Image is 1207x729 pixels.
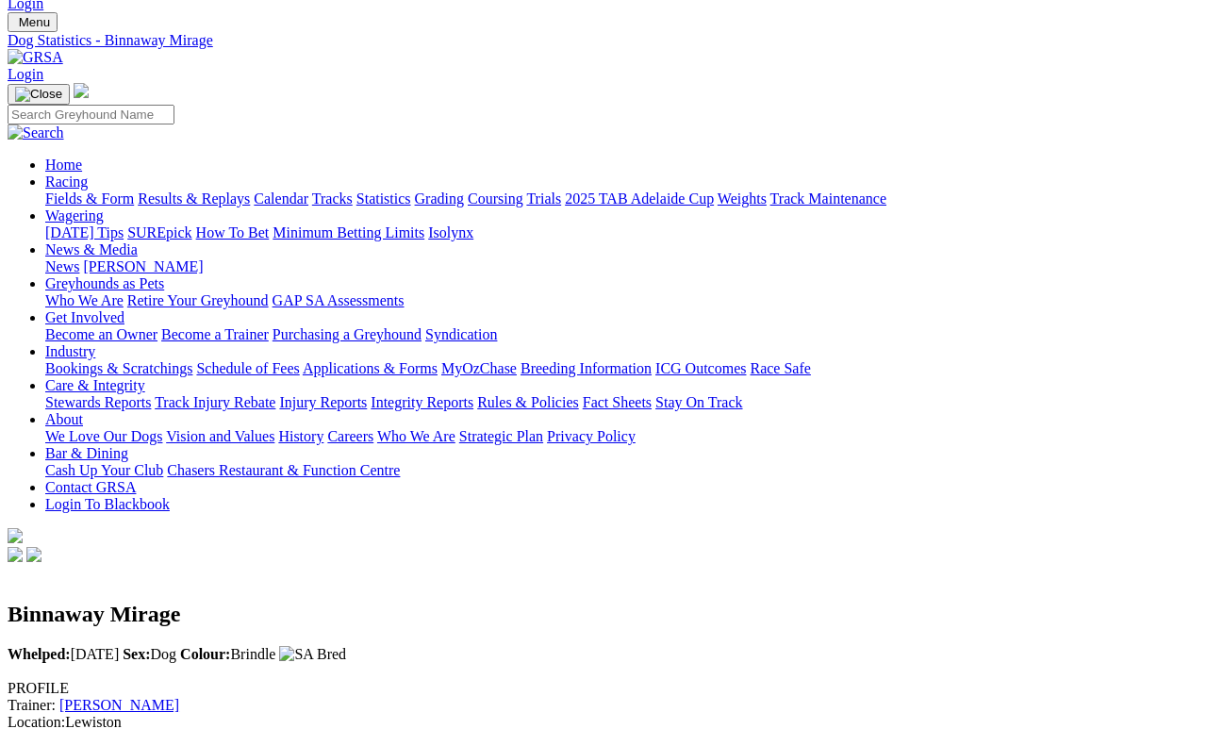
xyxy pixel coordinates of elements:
[196,360,299,376] a: Schedule of Fees
[8,602,1199,627] h2: Binnaway Mirage
[8,697,56,713] span: Trainer:
[196,224,270,240] a: How To Bet
[45,191,134,207] a: Fields & Form
[428,224,473,240] a: Isolynx
[468,191,523,207] a: Coursing
[45,207,104,224] a: Wagering
[45,258,1199,275] div: News & Media
[74,83,89,98] img: logo-grsa-white.png
[565,191,714,207] a: 2025 TAB Adelaide Cup
[356,191,411,207] a: Statistics
[45,360,1199,377] div: Industry
[45,496,170,512] a: Login To Blackbook
[180,646,230,662] b: Colour:
[547,428,636,444] a: Privacy Policy
[45,258,79,274] a: News
[45,343,95,359] a: Industry
[655,360,746,376] a: ICG Outcomes
[45,428,162,444] a: We Love Our Dogs
[45,326,1199,343] div: Get Involved
[138,191,250,207] a: Results & Replays
[279,394,367,410] a: Injury Reports
[123,646,176,662] span: Dog
[303,360,438,376] a: Applications & Forms
[8,12,58,32] button: Toggle navigation
[770,191,886,207] a: Track Maintenance
[45,462,1199,479] div: Bar & Dining
[8,66,43,82] a: Login
[45,309,124,325] a: Get Involved
[26,547,41,562] img: twitter.svg
[45,411,83,427] a: About
[273,326,422,342] a: Purchasing a Greyhound
[45,292,1199,309] div: Greyhounds as Pets
[8,646,71,662] b: Whelped:
[127,292,269,308] a: Retire Your Greyhound
[45,394,151,410] a: Stewards Reports
[415,191,464,207] a: Grading
[8,84,70,105] button: Toggle navigation
[45,275,164,291] a: Greyhounds as Pets
[750,360,810,376] a: Race Safe
[45,428,1199,445] div: About
[273,292,405,308] a: GAP SA Assessments
[127,224,191,240] a: SUREpick
[371,394,473,410] a: Integrity Reports
[166,428,274,444] a: Vision and Values
[45,157,82,173] a: Home
[8,646,119,662] span: [DATE]
[15,87,62,102] img: Close
[327,428,373,444] a: Careers
[8,528,23,543] img: logo-grsa-white.png
[526,191,561,207] a: Trials
[279,646,346,663] img: SA Bred
[718,191,767,207] a: Weights
[45,224,1199,241] div: Wagering
[8,32,1199,49] a: Dog Statistics - Binnaway Mirage
[59,697,179,713] a: [PERSON_NAME]
[83,258,203,274] a: [PERSON_NAME]
[167,462,400,478] a: Chasers Restaurant & Function Centre
[477,394,579,410] a: Rules & Policies
[459,428,543,444] a: Strategic Plan
[45,445,128,461] a: Bar & Dining
[254,191,308,207] a: Calendar
[19,15,50,29] span: Menu
[8,680,1199,697] div: PROFILE
[45,360,192,376] a: Bookings & Scratchings
[180,646,275,662] span: Brindle
[8,49,63,66] img: GRSA
[8,547,23,562] img: facebook.svg
[45,174,88,190] a: Racing
[45,292,124,308] a: Who We Are
[273,224,424,240] a: Minimum Betting Limits
[377,428,455,444] a: Who We Are
[45,462,163,478] a: Cash Up Your Club
[278,428,323,444] a: History
[655,394,742,410] a: Stay On Track
[45,241,138,257] a: News & Media
[123,646,150,662] b: Sex:
[583,394,652,410] a: Fact Sheets
[521,360,652,376] a: Breeding Information
[312,191,353,207] a: Tracks
[8,124,64,141] img: Search
[425,326,497,342] a: Syndication
[45,224,124,240] a: [DATE] Tips
[441,360,517,376] a: MyOzChase
[45,394,1199,411] div: Care & Integrity
[155,394,275,410] a: Track Injury Rebate
[45,191,1199,207] div: Racing
[45,377,145,393] a: Care & Integrity
[45,479,136,495] a: Contact GRSA
[161,326,269,342] a: Become a Trainer
[8,105,174,124] input: Search
[45,326,157,342] a: Become an Owner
